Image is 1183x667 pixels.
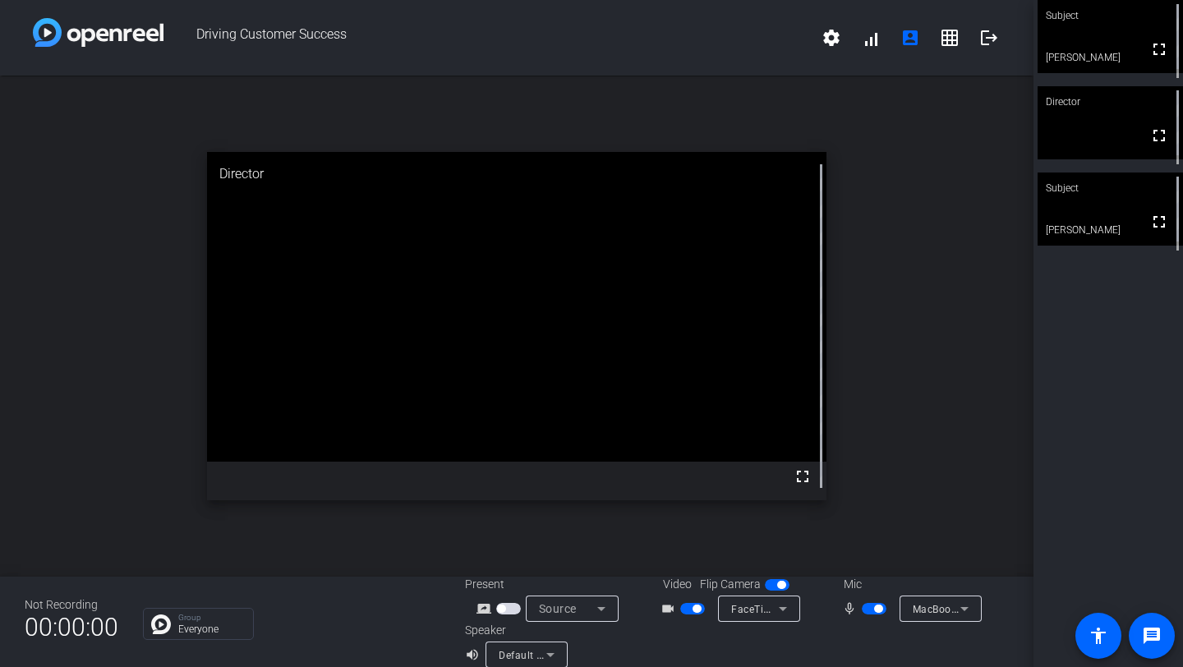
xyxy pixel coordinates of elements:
mat-icon: fullscreen [1149,126,1169,145]
mat-icon: logout [979,28,999,48]
div: Not Recording [25,596,118,614]
p: Group [178,614,245,622]
span: Default - MacBook Air Speakers (Built-in) [499,648,693,661]
mat-icon: videocam_outline [661,599,680,619]
mat-icon: accessibility [1089,626,1108,646]
mat-icon: fullscreen [793,467,812,486]
mat-icon: fullscreen [1149,212,1169,232]
div: Present [465,576,629,593]
div: Director [1038,86,1183,117]
div: Speaker [465,622,564,639]
button: signal_cellular_alt [851,18,891,57]
span: Driving Customer Success [163,18,812,57]
div: Mic [827,576,992,593]
span: Flip Camera [700,576,761,593]
mat-icon: account_box [900,28,920,48]
mat-icon: message [1142,626,1162,646]
span: 00:00:00 [25,607,118,647]
img: Chat Icon [151,614,171,634]
p: Everyone [178,624,245,634]
span: Video [663,576,692,593]
mat-icon: volume_up [465,645,485,665]
mat-icon: grid_on [940,28,960,48]
span: Source [539,602,577,615]
div: Subject [1038,172,1183,204]
span: MacBook Air Microphone (Built-in) [913,602,1077,615]
mat-icon: mic_none [842,599,862,619]
img: white-gradient.svg [33,18,163,47]
mat-icon: screen_share_outline [476,599,496,619]
div: Director [207,152,827,196]
span: FaceTime HD Camera (1C1C:B782) [731,602,900,615]
mat-icon: fullscreen [1149,39,1169,59]
mat-icon: settings [822,28,841,48]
